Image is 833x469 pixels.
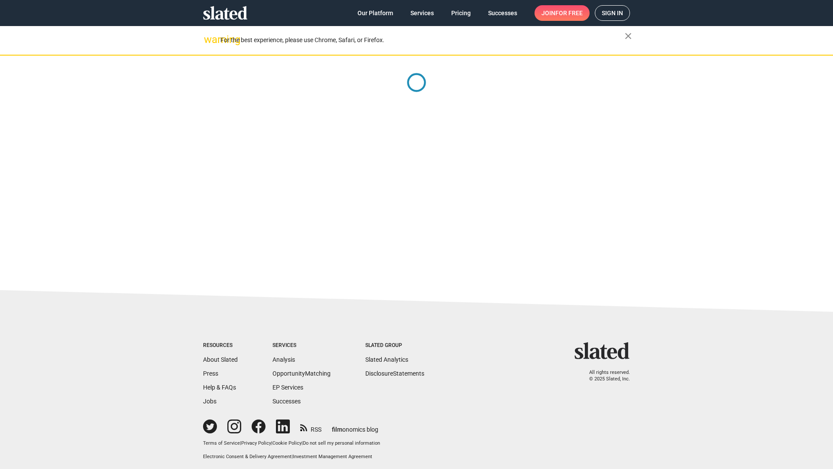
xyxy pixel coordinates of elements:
[240,440,241,446] span: |
[203,398,216,405] a: Jobs
[488,5,517,21] span: Successes
[272,398,301,405] a: Successes
[555,5,583,21] span: for free
[541,5,583,21] span: Join
[580,370,630,382] p: All rights reserved. © 2025 Slated, Inc.
[203,384,236,391] a: Help & FAQs
[272,356,295,363] a: Analysis
[272,370,331,377] a: OpportunityMatching
[332,419,378,434] a: filmonomics blog
[203,342,238,349] div: Resources
[357,5,393,21] span: Our Platform
[203,454,292,459] a: Electronic Consent & Delivery Agreement
[332,426,342,433] span: film
[241,440,271,446] a: Privacy Policy
[220,34,625,46] div: For the best experience, please use Chrome, Safari, or Firefox.
[271,440,272,446] span: |
[204,34,214,45] mat-icon: warning
[272,342,331,349] div: Services
[292,454,293,459] span: |
[602,6,623,20] span: Sign in
[203,356,238,363] a: About Slated
[365,370,424,377] a: DisclosureStatements
[365,342,424,349] div: Slated Group
[272,440,302,446] a: Cookie Policy
[595,5,630,21] a: Sign in
[351,5,400,21] a: Our Platform
[272,384,303,391] a: EP Services
[203,440,240,446] a: Terms of Service
[303,440,380,447] button: Do not sell my personal information
[300,420,321,434] a: RSS
[293,454,372,459] a: Investment Management Agreement
[403,5,441,21] a: Services
[444,5,478,21] a: Pricing
[302,440,303,446] span: |
[623,31,633,41] mat-icon: close
[451,5,471,21] span: Pricing
[481,5,524,21] a: Successes
[535,5,590,21] a: Joinfor free
[365,356,408,363] a: Slated Analytics
[203,370,218,377] a: Press
[410,5,434,21] span: Services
